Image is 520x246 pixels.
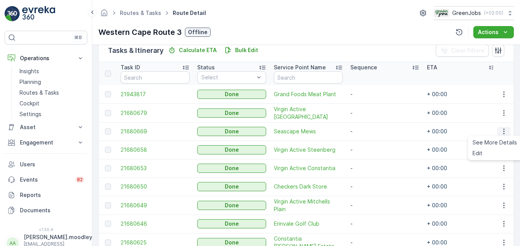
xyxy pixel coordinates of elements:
[347,215,423,233] td: -
[171,9,208,17] span: Route Detail
[108,45,164,56] p: Tasks & Itinerary
[165,46,220,55] button: Calculate ETA
[5,172,87,187] a: Events82
[274,220,343,228] span: Erinvale Golf Club
[185,28,211,37] button: Offline
[423,122,500,141] td: + 00:00
[100,11,108,18] a: Homepage
[434,9,449,17] img: Green_Jobs_Logo.png
[423,103,500,122] td: + 00:00
[5,203,87,218] a: Documents
[473,149,482,157] span: Edit
[105,110,111,116] div: Toggle Row Selected
[225,164,239,172] p: Done
[274,183,343,190] a: Checkers Dark Store
[20,78,41,86] p: Planning
[274,90,343,98] span: Grand Foods Meat Plant
[121,164,190,172] a: 21680653
[423,177,500,196] td: + 00:00
[121,90,190,98] a: 21943817
[347,103,423,122] td: -
[24,233,92,241] p: [PERSON_NAME].moodley
[16,77,87,87] a: Planning
[225,128,239,135] p: Done
[5,51,87,66] button: Operations
[347,196,423,215] td: -
[274,164,343,172] a: Virgin Active Constantia
[105,239,111,246] div: Toggle Row Selected
[350,64,377,71] p: Sequence
[5,227,87,232] span: v 1.50.4
[105,165,111,171] div: Toggle Row Selected
[105,221,111,227] div: Toggle Row Selected
[225,146,239,154] p: Done
[121,64,140,71] p: Task ID
[20,191,84,199] p: Reports
[121,146,190,154] a: 21680658
[16,87,87,98] a: Routes & Tasks
[347,159,423,177] td: -
[20,176,71,184] p: Events
[197,201,266,210] button: Done
[20,89,59,97] p: Routes & Tasks
[98,26,182,38] p: Western Cape Route 3
[121,109,190,117] a: 21680679
[473,26,514,38] button: Actions
[20,161,84,168] p: Users
[16,98,87,109] a: Cockpit
[451,47,484,54] p: Clear Filters
[423,196,500,215] td: + 00:00
[20,100,39,107] p: Cockpit
[188,28,208,36] p: Offline
[5,157,87,172] a: Users
[274,71,343,84] input: Search
[121,128,190,135] span: 21680669
[121,202,190,209] a: 21680649
[347,141,423,159] td: -
[427,64,437,71] p: ETA
[121,71,190,84] input: Search
[20,67,39,75] p: Insights
[105,184,111,190] div: Toggle Row Selected
[274,198,343,213] a: Virgin Active Mitchells Plain
[347,122,423,141] td: -
[197,108,266,118] button: Done
[423,85,500,103] td: + 00:00
[423,215,500,233] td: + 00:00
[347,85,423,103] td: -
[452,9,481,17] p: GreenJobs
[235,46,258,54] p: Bulk Edit
[5,120,87,135] button: Asset
[423,141,500,159] td: + 00:00
[274,128,343,135] a: Seascape Mews
[478,28,499,36] p: Actions
[221,46,261,55] button: Bulk Edit
[120,10,161,16] a: Routes & Tasks
[197,164,266,173] button: Done
[225,183,239,190] p: Done
[74,34,82,41] p: ⌘B
[5,187,87,203] a: Reports
[469,137,520,148] a: See More Details
[347,177,423,196] td: -
[225,202,239,209] p: Done
[5,6,20,21] img: logo
[20,54,72,62] p: Operations
[22,6,55,21] img: logo_light-DOdMpM7g.png
[274,146,343,154] a: Virgin Active Steenberg
[121,183,190,190] a: 21680650
[179,46,217,54] p: Calculate ETA
[121,220,190,228] a: 21680646
[274,105,343,121] span: Virgin Active [GEOGRAPHIC_DATA]
[197,182,266,191] button: Done
[16,109,87,120] a: Settings
[274,64,326,71] p: Service Point Name
[473,139,517,146] span: See More Details
[434,6,514,20] button: GreenJobs(+02:00)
